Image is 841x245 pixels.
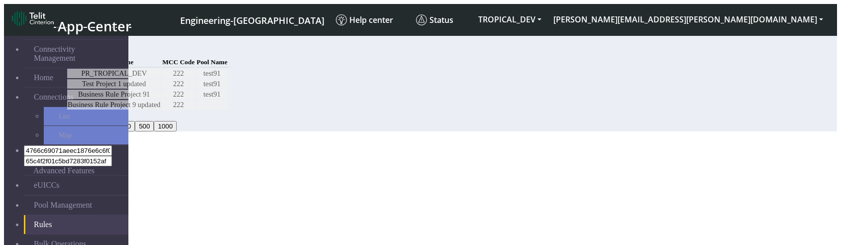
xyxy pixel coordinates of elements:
a: Connections [24,88,128,107]
span: Engineering-[GEOGRAPHIC_DATA] [180,14,324,26]
a: Home [24,68,128,87]
span: MCC Code [162,58,195,66]
a: Map [44,126,128,144]
a: Help center [332,10,412,29]
div: 20 [66,121,713,131]
span: List [59,112,70,121]
a: Connectivity Management [24,40,128,68]
span: Status [416,14,453,25]
div: Rules [66,36,713,45]
span: Map [59,131,72,139]
button: 500 [135,121,154,131]
a: Your current platform instance [180,10,324,29]
button: TROPICAL_DEV [472,10,547,28]
img: status.svg [416,14,427,25]
span: Pool Name [197,58,227,66]
a: App Center [12,8,130,32]
span: Help center [336,14,393,25]
img: logo-telit-cinterion-gw-new.png [12,10,54,26]
img: knowledge.svg [336,14,347,25]
a: Status [412,10,472,29]
button: 1000 [154,121,177,131]
span: App Center [58,17,131,35]
span: Connections [34,93,74,102]
button: [PERSON_NAME][EMAIL_ADDRESS][PERSON_NAME][DOMAIN_NAME] [547,10,829,28]
a: List [44,107,128,125]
